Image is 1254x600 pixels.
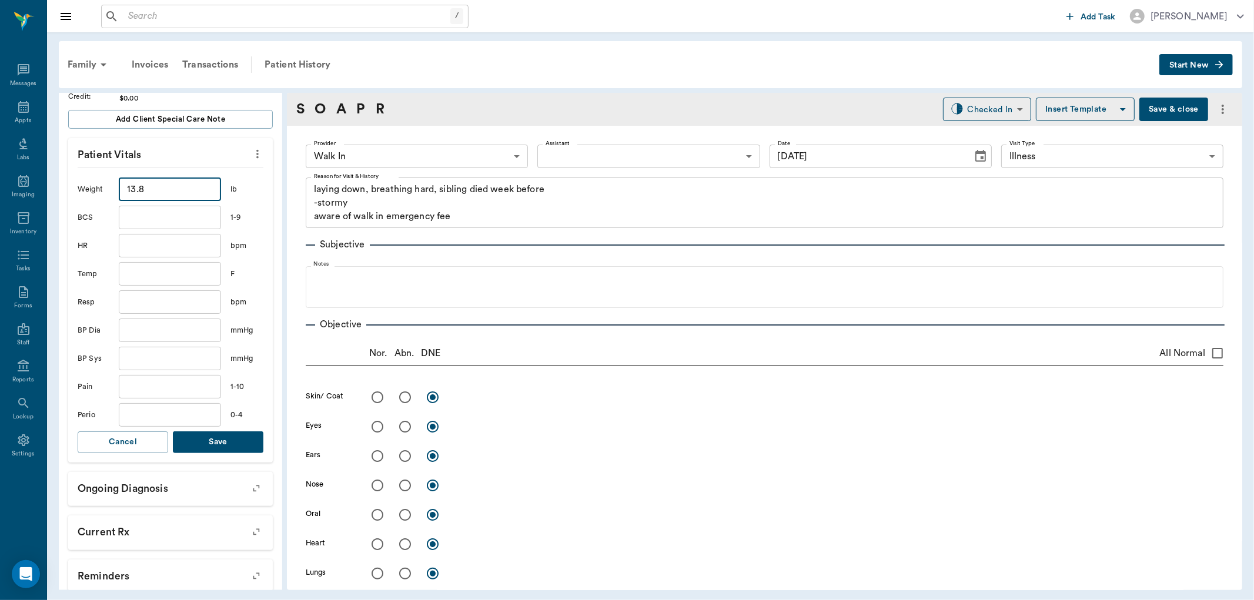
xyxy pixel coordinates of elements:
div: $0.00 [119,93,273,103]
label: Assistant [546,139,570,148]
button: more [1213,99,1233,119]
div: Imaging [12,190,35,199]
div: Temp [78,269,109,280]
button: Add client Special Care Note [68,110,273,129]
div: Inventory [10,227,36,236]
button: Choose date, selected date is Aug 12, 2025 [969,145,992,168]
div: mmHg [230,325,263,336]
div: HR [78,240,109,252]
button: Add Task [1062,5,1121,27]
a: Invoices [125,51,175,79]
div: Walk In [306,145,528,168]
a: Patient History [258,51,337,79]
p: Current Rx [68,515,273,545]
div: Staff [17,338,29,347]
div: Perio [78,410,109,421]
p: Objective [315,317,366,331]
div: / [450,8,463,24]
button: Close drawer [54,5,78,28]
div: Messages [10,79,37,88]
label: Visit Type [1009,139,1035,148]
a: A [336,99,346,120]
a: R [376,99,384,120]
div: 1-9 [230,212,263,223]
div: [PERSON_NAME] [1151,9,1228,24]
div: BCS [78,212,109,223]
label: Notes [313,260,329,269]
label: Skin/ Coat [306,391,343,401]
div: Resp [78,297,109,308]
label: Date [778,139,790,148]
label: Reason for Visit & History [314,172,379,180]
div: Forms [14,301,32,310]
label: Nose [306,479,323,490]
p: Subjective [315,237,370,252]
div: Settings [12,450,35,458]
div: Reports [12,376,34,384]
input: Search [123,8,450,25]
p: Patient Vitals [68,138,273,167]
div: F [230,269,263,280]
div: Open Intercom Messenger [12,560,40,588]
textarea: laying down, breathing hard, sibling died week before -stormy aware of walk in emergency fee [314,183,1215,223]
div: Checked In [968,103,1013,116]
div: 0-4 [230,410,263,421]
button: Save [173,431,263,453]
div: lb [230,184,263,195]
p: Ongoing diagnosis [68,472,273,501]
label: Lungs [306,567,326,578]
button: Cancel [78,431,168,453]
div: Illness [1001,145,1223,168]
div: Appts [15,116,31,125]
p: Abn. [394,346,414,360]
div: Labs [17,153,29,162]
p: DNE [421,346,440,360]
p: Nor. [369,346,387,360]
label: Provider [314,139,336,148]
input: MM/DD/YYYY [770,145,965,168]
div: 1-10 [230,381,263,393]
span: Add client Special Care Note [116,113,226,126]
label: Heart [306,538,326,548]
button: Save & close [1139,98,1208,121]
p: Reminders [68,559,273,589]
div: Tasks [16,264,31,273]
div: Pain [78,381,109,393]
div: Weight [78,184,109,195]
a: Transactions [175,51,245,79]
label: Ears [306,450,320,460]
div: BP Dia [78,325,109,336]
div: BP Sys [78,353,109,364]
a: P [356,99,365,120]
a: S [296,99,305,120]
label: Oral [306,508,320,519]
div: Lookup [13,413,34,421]
div: Credit : [68,91,119,102]
label: Eyes [306,420,322,431]
div: bpm [230,297,263,308]
div: mmHg [230,353,263,364]
button: [PERSON_NAME] [1121,5,1253,27]
div: bpm [230,240,263,252]
div: Family [61,51,118,79]
span: All Normal [1159,346,1205,360]
button: Start New [1159,54,1233,76]
button: more [248,144,267,164]
a: O [315,99,326,120]
button: Insert Template [1036,98,1135,121]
